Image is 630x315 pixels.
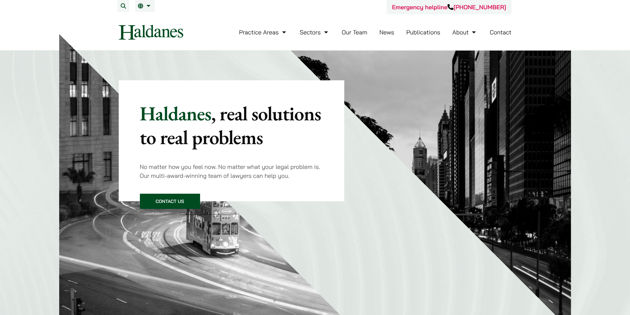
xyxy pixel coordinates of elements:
[406,28,441,36] a: Publications
[392,3,506,11] a: Emergency helpline[PHONE_NUMBER]
[140,162,323,180] p: No matter how you feel now. No matter what your legal problem is. Our multi-award-winning team of...
[490,28,512,36] a: Contact
[379,28,394,36] a: News
[342,28,367,36] a: Our Team
[140,194,200,209] a: Contact Us
[452,28,478,36] a: About
[140,101,323,149] p: Haldanes
[119,25,183,40] img: Logo of Haldanes
[140,100,321,150] mark: , real solutions to real problems
[239,28,288,36] a: Practice Areas
[300,28,329,36] a: Sectors
[138,3,152,9] a: EN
